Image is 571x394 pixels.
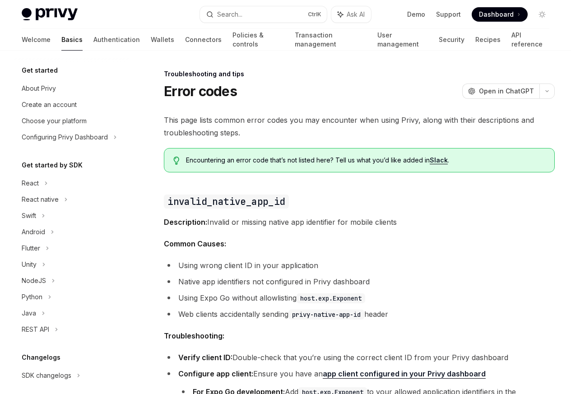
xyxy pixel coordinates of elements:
[347,10,365,19] span: Ask AI
[22,243,40,254] div: Flutter
[295,29,366,51] a: Transaction management
[535,7,549,22] button: Toggle dark mode
[164,351,555,364] li: Double-check that you’re using the correct client ID from your Privy dashboard
[436,10,461,19] a: Support
[151,29,174,51] a: Wallets
[164,216,555,228] span: Invalid or missing native app identifier for mobile clients
[22,116,87,126] div: Choose your platform
[297,293,365,303] code: host.exp.Exponent
[22,132,108,143] div: Configuring Privy Dashboard
[173,157,180,165] svg: Tip
[288,310,364,320] code: privy-native-app-id
[472,7,528,22] a: Dashboard
[164,331,224,340] strong: Troubleshooting:
[479,87,534,96] span: Open in ChatGPT
[178,369,253,378] strong: Configure app client:
[22,352,60,363] h5: Changelogs
[22,65,58,76] h5: Get started
[93,29,140,51] a: Authentication
[200,6,327,23] button: Search...CtrlK
[178,353,232,362] strong: Verify client ID:
[164,275,555,288] li: Native app identifiers not configured in Privy dashboard
[22,292,42,302] div: Python
[331,6,371,23] button: Ask AI
[185,29,222,51] a: Connectors
[22,160,83,171] h5: Get started by SDK
[22,83,56,94] div: About Privy
[22,8,78,21] img: light logo
[164,239,226,248] strong: Common Causes:
[164,292,555,304] li: Using Expo Go without allowlisting
[22,210,36,221] div: Swift
[22,194,59,205] div: React native
[164,83,237,99] h1: Error codes
[308,11,321,18] span: Ctrl K
[22,29,51,51] a: Welcome
[22,275,46,286] div: NodeJS
[164,114,555,139] span: This page lists common error codes you may encounter when using Privy, along with their descripti...
[323,369,486,379] a: app client configured in your Privy dashboard
[475,29,501,51] a: Recipes
[217,9,242,20] div: Search...
[377,29,428,51] a: User management
[430,156,448,164] a: Slack
[22,308,36,319] div: Java
[462,83,539,99] button: Open in ChatGPT
[14,97,130,113] a: Create an account
[232,29,284,51] a: Policies & controls
[164,70,555,79] div: Troubleshooting and tips
[164,195,288,209] code: invalid_native_app_id
[22,259,37,270] div: Unity
[61,29,83,51] a: Basics
[14,80,130,97] a: About Privy
[511,29,549,51] a: API reference
[14,113,130,129] a: Choose your platform
[22,227,45,237] div: Android
[164,308,555,320] li: Web clients accidentally sending header
[479,10,514,19] span: Dashboard
[186,156,545,165] span: Encountering an error code that’s not listed here? Tell us what you’d like added in .
[439,29,464,51] a: Security
[22,99,77,110] div: Create an account
[22,178,39,189] div: React
[164,259,555,272] li: Using wrong client ID in your application
[164,218,207,227] strong: Description:
[22,324,49,335] div: REST API
[407,10,425,19] a: Demo
[22,370,71,381] div: SDK changelogs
